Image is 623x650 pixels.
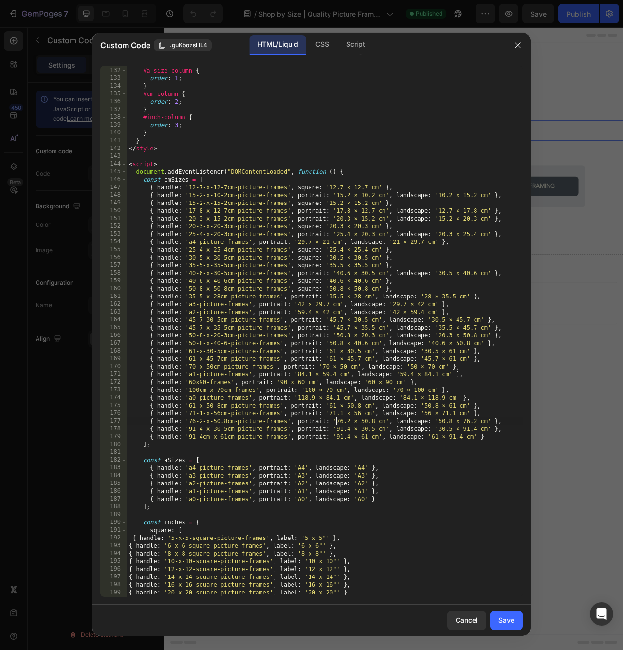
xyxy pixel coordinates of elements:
[250,35,306,55] div: HTML/Liquid
[100,308,127,316] div: 163
[272,271,324,279] div: Drop element here
[58,185,403,220] p: Try our Made-to-Measure Frame Builder
[100,573,127,581] div: 197
[308,35,336,55] div: CSS
[100,184,127,191] div: 147
[328,353,400,362] span: then drag & drop elements
[100,324,127,332] div: 165
[100,82,127,90] div: 134
[100,363,127,371] div: 170
[100,565,127,573] div: 196
[100,261,127,269] div: 157
[100,472,127,480] div: 184
[100,74,127,82] div: 133
[100,371,127,378] div: 171
[100,98,127,106] div: 136
[456,615,478,625] div: Cancel
[590,602,613,626] div: Open Intercom Messenger
[100,238,127,246] div: 154
[100,480,127,487] div: 185
[498,615,514,625] div: Save
[100,332,127,339] div: 166
[100,487,127,495] div: 186
[100,378,127,386] div: 172
[100,300,127,308] div: 162
[100,176,127,184] div: 146
[100,67,127,74] div: 132
[100,199,127,207] div: 149
[100,106,127,113] div: 137
[335,341,394,351] div: Add blank section
[100,207,127,215] div: 150
[100,386,127,394] div: 173
[100,137,127,145] div: 141
[186,188,275,198] strong: Can't find your size?
[100,550,127,557] div: 194
[100,402,127,409] div: 175
[100,425,127,433] div: 178
[100,347,127,355] div: 168
[100,511,127,519] div: 189
[100,191,127,199] div: 148
[100,121,127,129] div: 139
[100,339,127,347] div: 167
[100,254,127,261] div: 156
[100,269,127,277] div: 158
[262,353,314,362] span: from URL or image
[100,581,127,589] div: 198
[100,409,127,417] div: 176
[100,534,127,542] div: 192
[154,39,212,51] button: .guKbozsHL4
[412,190,528,215] a: Start Framing
[100,90,127,98] div: 135
[100,526,127,534] div: 191
[100,277,127,285] div: 159
[100,394,127,402] div: 174
[100,464,127,472] div: 183
[1,80,583,110] p: Begin by selecting the orientation of your artwork. Our frame dimensions are displayed as Height ...
[100,285,127,293] div: 160
[100,495,127,503] div: 187
[170,41,207,50] span: .guKbozsHL4
[490,611,523,630] button: Save
[100,519,127,526] div: 190
[447,611,486,630] button: Cancel
[100,456,127,464] div: 182
[269,319,315,329] span: Add section
[100,113,127,121] div: 138
[100,542,127,550] div: 193
[100,557,127,565] div: 195
[100,129,127,137] div: 140
[100,441,127,448] div: 180
[183,353,249,362] span: inspired by CRO experts
[100,417,127,425] div: 177
[100,152,127,160] div: 143
[100,230,127,238] div: 153
[12,105,54,113] div: Custom Code
[100,223,127,230] div: 152
[338,35,372,55] div: Script
[100,246,127,254] div: 155
[187,341,246,351] div: Choose templates
[100,589,127,596] div: 199
[100,355,127,363] div: 169
[100,215,127,223] div: 151
[441,196,497,209] p: Start Framing
[100,145,127,152] div: 142
[100,39,150,51] span: Custom Code
[100,596,127,604] div: 200
[100,160,127,168] div: 144
[100,448,127,456] div: 181
[100,316,127,324] div: 164
[100,503,127,511] div: 188
[264,341,315,351] div: Generate layout
[100,168,127,176] div: 145
[100,293,127,300] div: 161
[100,433,127,441] div: 179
